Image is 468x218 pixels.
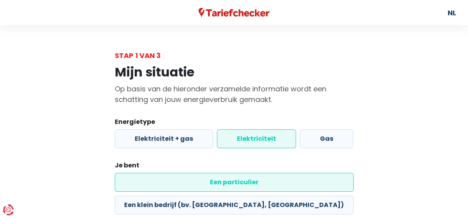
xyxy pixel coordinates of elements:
div: Stap 1 van 3 [115,50,354,61]
img: Tariefchecker logo [199,8,270,18]
label: Elektriciteit + gas [115,129,213,148]
label: Gas [300,129,353,148]
label: Een particulier [115,173,354,192]
legend: Je bent [115,161,354,173]
legend: Energietype [115,117,354,129]
label: Een klein bedrijf (bv. [GEOGRAPHIC_DATA], [GEOGRAPHIC_DATA]) [115,196,354,214]
label: Elektriciteit [217,129,296,148]
p: Op basis van de hieronder verzamelde informatie wordt een schatting van jouw energieverbruik gema... [115,84,354,105]
h1: Mijn situatie [115,65,354,80]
